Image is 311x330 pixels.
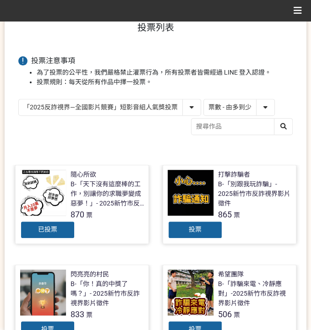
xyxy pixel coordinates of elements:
a: 隨心所欲B-「天下沒有這麼棒的工作，別讓你的求職夢變成惡夢！」- 2025新竹市反詐視界影片徵件870票已投票 [15,165,149,244]
span: 833 [71,309,84,319]
input: 搜尋作品 [191,119,292,135]
li: 投票規則：每天從所有作品中擇一投票。 [37,77,293,87]
div: 隨心所欲 [71,170,96,179]
span: 已投票 [38,226,57,233]
span: 票 [234,311,240,319]
span: 票 [234,211,240,219]
div: 打擊詐騙者 [218,170,250,179]
span: 865 [218,210,232,219]
span: 870 [71,210,84,219]
div: B-「你！真的中獎了嗎？」- 2025新竹市反詐視界影片徵件 [71,279,144,308]
div: 希望團隊 [218,270,244,279]
span: 投票 [189,226,202,233]
div: B-「別跟我玩詐騙」- 2025新竹市反詐視界影片徵件 [218,179,291,208]
span: 票 [86,311,93,319]
div: B-「天下沒有這麼棒的工作，別讓你的求職夢變成惡夢！」- 2025新竹市反詐視界影片徵件 [71,179,144,208]
span: 506 [218,309,232,319]
div: 閃亮亮的村民 [71,270,109,279]
a: 打擊詐騙者B-「別跟我玩詐騙」- 2025新竹市反詐視界影片徵件865票投票 [163,165,296,244]
h1: 投票列表 [18,22,293,33]
span: 票 [86,211,93,219]
li: 為了投票的公平性，我們嚴格禁止灌票行為，所有投票者皆需經過 LINE 登入認證。 [37,68,293,77]
div: B-「詐騙來電、冷靜應對」-2025新竹市反詐視界影片徵件 [218,279,291,308]
span: 投票注意事項 [31,56,75,65]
